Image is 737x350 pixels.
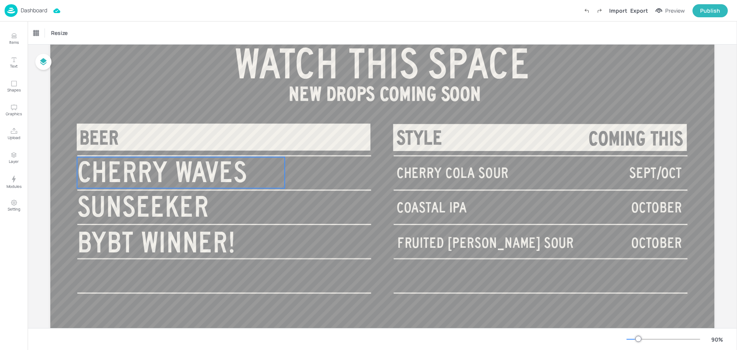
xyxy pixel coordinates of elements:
[700,7,720,15] div: Publish
[5,4,18,17] img: logo-86c26b7e.jpg
[400,98,440,119] span: BEER
[77,156,247,187] span: CHERRY WAVES
[397,235,574,251] span: FRUITED [PERSON_NAME] SOUR
[651,5,689,17] button: Preview
[77,226,236,257] span: BYBT WINNER!
[397,128,443,148] span: STYLE
[609,7,627,15] div: Import
[234,41,530,87] span: WATCH THIS SPACE
[77,191,209,222] span: SUNSEEKER
[593,4,606,17] label: Redo (Ctrl + Y)
[708,335,726,343] div: 90 %
[79,128,119,148] span: BEER
[588,128,683,149] span: COMING THIS
[397,199,467,215] span: COASTAL IPA
[580,4,593,17] label: Undo (Ctrl + Z)
[631,199,682,215] span: OCTOBER
[665,7,685,15] div: Preview
[289,84,481,105] span: NEW DROPS COMING SOON
[21,8,47,13] p: Dashboard
[631,235,682,251] span: OCTOBER
[692,4,728,17] button: Publish
[630,7,648,15] div: Export
[397,165,509,181] span: CHERRY COLA SOUR
[50,29,69,37] span: Resize
[629,165,682,181] span: SEPT/OCT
